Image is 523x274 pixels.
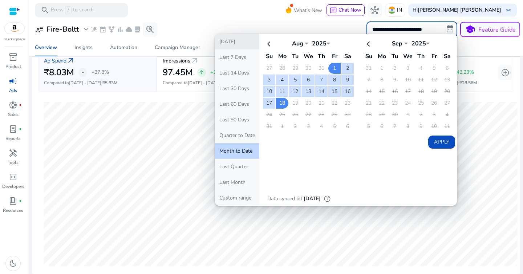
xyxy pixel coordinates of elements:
span: ₹28.56M [459,80,477,86]
span: Chat Now [338,7,361,13]
div: 2025 [308,40,330,48]
p: Ads [9,87,17,94]
button: Quarter to Date [215,128,259,143]
p: +15.84% [210,70,231,75]
span: add_circle [501,68,510,77]
b: [PERSON_NAME] [PERSON_NAME] [418,7,501,13]
span: inventory_2 [9,53,17,61]
span: bar_chart [117,26,124,33]
p: Ad Spend [44,57,66,65]
span: ₹5.83M [102,80,117,86]
div: Overview [35,45,57,50]
button: Last Month [215,174,259,190]
p: Developers [2,183,24,190]
p: Compared to : [44,80,150,86]
p: Tools [8,159,19,166]
span: code_blocks [9,173,17,181]
span: fiber_manual_record [19,200,22,202]
p: Reports [5,135,21,142]
div: Aug [287,40,308,48]
p: IN [397,4,402,16]
h3: Fire-Boltt [46,25,79,34]
h2: 97.45M [163,67,193,78]
span: / [65,6,72,14]
span: wand_stars [90,26,98,33]
button: [DATE] [215,34,259,49]
button: Last 14 Days [215,65,259,81]
span: fiber_manual_record [19,128,22,130]
p: +42.23% [454,70,474,75]
h2: ₹8.03M [44,67,74,78]
p: Impressions [163,57,190,65]
span: What's New [294,4,322,17]
p: Data synced till [267,195,302,203]
button: Apply [428,136,455,149]
span: expand_more [82,25,90,34]
span: keyboard_arrow_down [504,6,513,15]
p: +37.8% [92,70,109,75]
span: info [324,195,331,202]
p: Marketplace [4,37,25,42]
button: Last Quarter [215,159,259,174]
span: event [99,26,106,33]
span: cloud [125,26,133,33]
span: [DATE] - [DATE] [188,80,220,86]
button: Last 90 Days [215,112,259,128]
div: Insights [74,45,93,50]
button: hub [368,3,382,17]
button: Last 7 Days [215,49,259,65]
button: add_circle [498,65,512,80]
span: hub [370,6,379,15]
p: [DATE] [304,195,321,203]
span: chat [330,7,337,14]
span: [DATE] - [DATE] [69,80,101,86]
span: school [465,24,475,35]
img: in.svg [388,7,396,14]
div: Automation [110,45,137,50]
button: chatChat Now [327,4,365,16]
p: Sales [8,111,19,118]
span: - [82,68,84,77]
button: schoolFeature Guide [460,22,520,37]
p: Resources [3,207,23,214]
p: Hi [413,8,501,13]
span: fiber_manual_record [19,104,22,106]
button: search_insights [143,22,157,37]
p: Feature Guide [478,25,516,34]
div: 2025 [408,40,430,48]
button: Last 60 Days [215,96,259,112]
span: user_attributes [35,25,44,34]
span: campaign [9,77,17,85]
a: arrow_outward [66,56,75,65]
button: Last 30 Days [215,81,259,96]
span: lab_profile [134,26,141,33]
span: dark_mode [9,259,17,268]
div: Sep [386,40,408,48]
span: search [41,6,49,15]
p: Compared to : [163,80,269,86]
img: amazon.svg [5,23,24,34]
div: Campaign Manager [155,45,200,50]
span: family_history [108,26,115,33]
span: search_insights [146,25,154,34]
button: Custom range [215,190,259,206]
p: Press to search [51,6,94,14]
p: Product [5,63,21,70]
span: lab_profile [9,125,17,133]
a: arrow_outward [190,56,199,65]
span: donut_small [9,101,17,109]
span: book_4 [9,197,17,205]
span: handyman [9,149,17,157]
button: Month to Date [215,143,259,159]
span: arrow_upward [199,69,204,75]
